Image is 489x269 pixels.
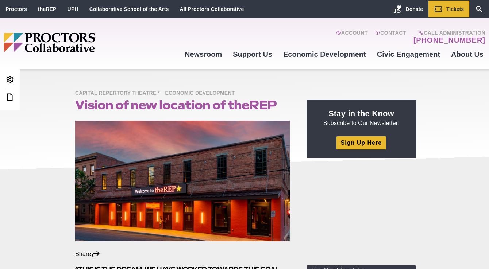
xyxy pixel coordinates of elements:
span: Tickets [446,6,464,12]
a: Edit this Post/Page [4,91,16,104]
a: UPH [68,6,78,12]
a: Account [336,30,368,44]
a: theREP [38,6,57,12]
a: Economic Development [278,44,371,64]
a: Civic Engagement [371,44,446,64]
p: Subscribe to Our Newsletter. [315,108,407,127]
a: [PHONE_NUMBER] [413,36,485,44]
span: Call Administration [411,30,485,36]
a: Contact [375,30,406,44]
span: Donate [406,6,423,12]
a: Donate [388,1,428,17]
a: Newsroom [179,44,227,64]
a: Collaborative School of the Arts [89,6,169,12]
div: Share [75,250,100,258]
a: Tickets [428,1,469,17]
a: Search [469,1,489,17]
img: Proctors logo [4,33,151,52]
span: Capital Repertory Theatre * [75,89,163,98]
a: Sign Up Here [336,136,386,149]
a: Economic Development [165,90,239,96]
strong: Stay in the Know [328,109,394,118]
a: Proctors [5,6,27,12]
a: All Proctors Collaborative [180,6,244,12]
span: Economic Development [165,89,239,98]
a: Capital Repertory Theatre * [75,90,163,96]
a: Support Us [227,44,278,64]
a: About Us [446,44,489,64]
h1: Vision of new location of theREP [75,98,290,112]
iframe: Advertisement [307,167,416,258]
